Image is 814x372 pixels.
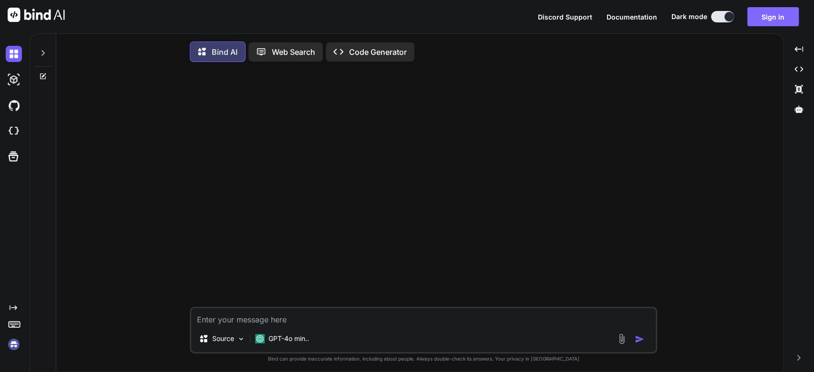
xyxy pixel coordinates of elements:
[255,334,265,343] img: GPT-4o mini
[635,334,644,344] img: icon
[6,97,22,114] img: githubDark
[747,7,799,26] button: Sign in
[6,72,22,88] img: darkAi-studio
[237,335,245,343] img: Pick Models
[6,123,22,139] img: cloudideIcon
[538,12,592,22] button: Discord Support
[212,46,237,58] p: Bind AI
[616,333,627,344] img: attachment
[607,13,657,21] span: Documentation
[268,334,309,343] p: GPT-4o min..
[6,336,22,352] img: signin
[190,355,657,362] p: Bind can provide inaccurate information, including about people. Always double-check its answers....
[6,46,22,62] img: darkChat
[671,12,707,21] span: Dark mode
[212,334,234,343] p: Source
[349,46,407,58] p: Code Generator
[8,8,65,22] img: Bind AI
[538,13,592,21] span: Discord Support
[607,12,657,22] button: Documentation
[272,46,315,58] p: Web Search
